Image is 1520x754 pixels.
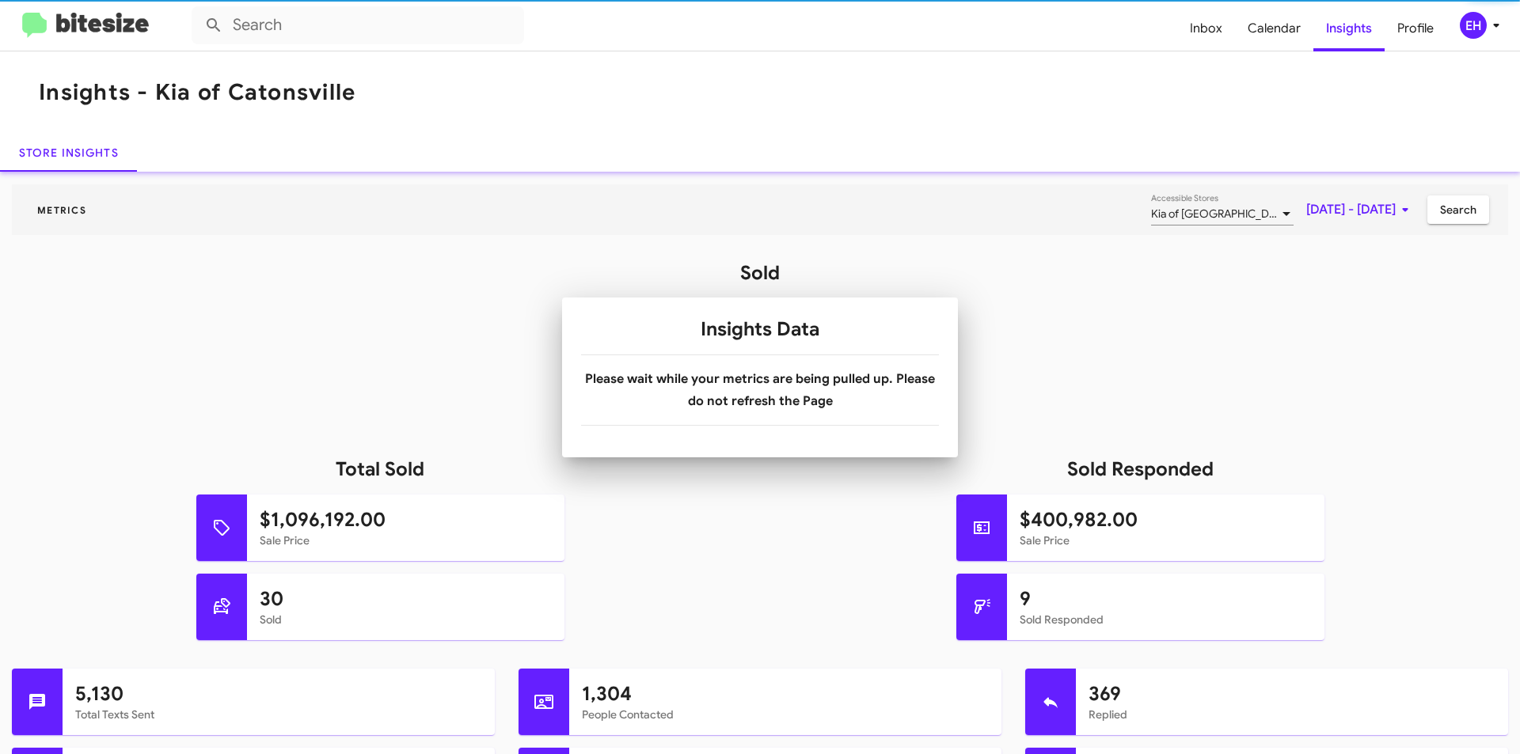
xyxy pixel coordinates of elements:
[1440,195,1476,224] span: Search
[192,6,524,44] input: Search
[585,371,935,409] b: Please wait while your metrics are being pulled up. Please do not refresh the Page
[1020,507,1312,532] h1: $400,982.00
[260,507,552,532] h1: $1,096,192.00
[1460,12,1487,39] div: EH
[1020,612,1312,627] mat-card-subtitle: Sold Responded
[1235,6,1313,51] span: Calendar
[1089,707,1495,722] mat-card-subtitle: Replied
[1151,206,1290,221] span: Kia of [GEOGRAPHIC_DATA]
[581,316,939,342] h1: Insights Data
[760,457,1520,482] h1: Sold Responded
[1020,586,1312,612] h1: 9
[260,532,552,548] mat-card-subtitle: Sale Price
[260,612,552,627] mat-card-subtitle: Sold
[1089,681,1495,707] h1: 369
[39,80,355,105] h1: Insights - Kia of Catonsville
[75,681,482,707] h1: 5,130
[1306,195,1415,224] span: [DATE] - [DATE]
[582,681,989,707] h1: 1,304
[75,707,482,722] mat-card-subtitle: Total Texts Sent
[1177,6,1235,51] span: Inbox
[1385,6,1446,51] span: Profile
[1020,532,1312,548] mat-card-subtitle: Sale Price
[1313,6,1385,51] span: Insights
[260,586,552,612] h1: 30
[25,204,99,216] span: Metrics
[582,707,989,722] mat-card-subtitle: People Contacted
